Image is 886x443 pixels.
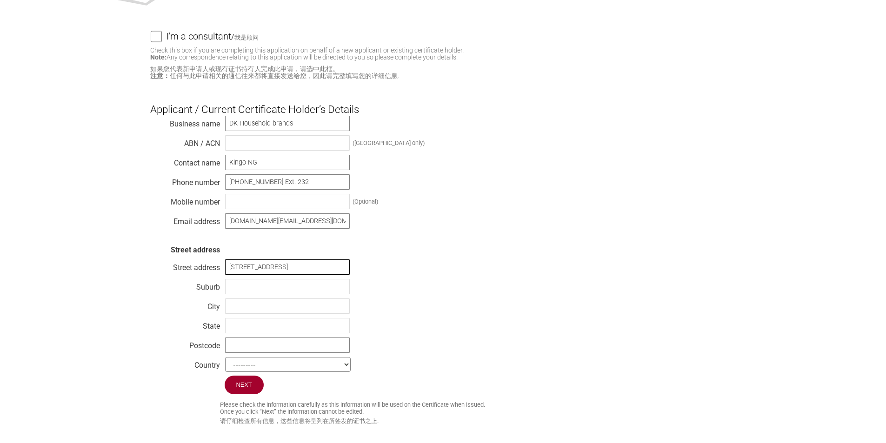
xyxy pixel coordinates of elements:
[167,31,736,42] label: /
[150,88,736,116] h3: Applicant / Current Certificate Holder’s Details
[150,176,220,185] div: Phone number
[353,139,425,146] div: ([GEOGRAPHIC_DATA] only)
[171,245,220,254] strong: Street address
[220,417,736,425] small: 请仔细检查所有信息，这些信息将呈列在所签发的证书之上.
[150,46,464,61] small: Check this box if you are completing this application on behalf of a new applicant or existing ce...
[150,339,220,348] div: Postcode
[150,195,220,205] div: Mobile number
[150,300,220,309] div: City
[150,319,220,329] div: State
[150,156,220,165] div: Contact name
[353,198,378,205] div: (Optional)
[150,53,167,61] strong: Note:
[150,72,170,79] strong: 注意：
[150,117,220,126] div: Business name
[150,280,220,290] div: Suburb
[234,34,259,41] small: 我是顾问
[150,358,220,368] div: Country
[167,26,231,46] h4: I'm a consultant
[220,401,736,415] small: Please check the information carefully as this information will be used on the Certificate when i...
[150,137,220,146] div: ABN / ACN
[150,215,220,224] div: Email address
[150,261,220,270] div: Street address
[225,376,264,394] input: Next
[150,66,736,79] small: 如果您代表新申请人或现有证书持有人完成此申请，请选中此框。 任何与此申请相关的通信往来都将直接发送给您，因此请完整填写您的详细信息.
